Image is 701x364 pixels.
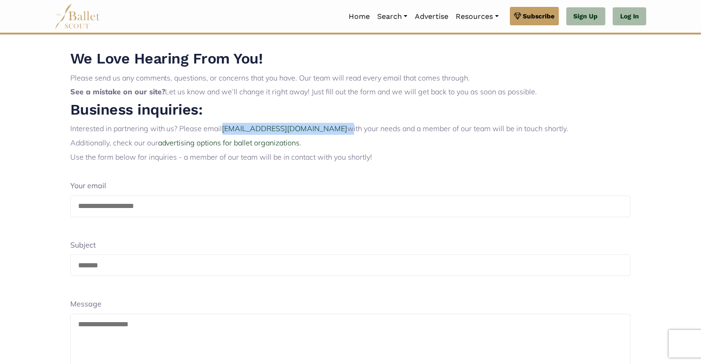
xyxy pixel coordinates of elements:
h2: We Love Hearing From You! [70,49,631,69]
a: Resources [452,7,502,26]
p: Please send us any comments, questions, or concerns that you have. Our team will read every email... [70,72,631,84]
h2: Business inquiries: [70,100,631,120]
a: Sign Up [566,7,605,26]
a: Log In [613,7,646,26]
span: Subscribe [523,11,555,21]
div: Message [70,291,631,314]
div: Subject [70,232,631,255]
p: Let us know and we’ll change it right away! Just fill out the form and we will get back to you as... [70,86,631,98]
a: [EMAIL_ADDRESS][DOMAIN_NAME] [222,124,348,133]
a: Subscribe [510,7,559,25]
a: Home [345,7,373,26]
a: Advertise [411,7,452,26]
p: Additionally, check our our . [70,137,631,149]
b: See a mistake on our site? [70,87,165,96]
p: Interested in partnering with us? Please email with your needs and a member of our team will be i... [70,123,631,135]
p: Use the form below for inquiries - a member of our team will be in contact with you shortly! [70,151,631,163]
a: advertising options for ballet organizations [158,138,300,147]
img: gem.svg [514,11,521,21]
a: Search [373,7,411,26]
div: Your email [70,173,631,196]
